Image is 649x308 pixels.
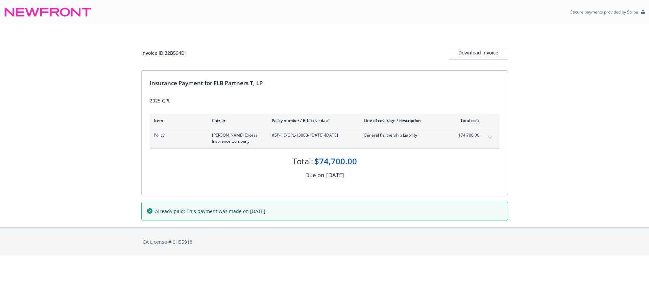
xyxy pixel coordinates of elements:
[212,132,261,144] span: [PERSON_NAME] Excess Insurance Company
[150,128,500,148] div: Policy[PERSON_NAME] Excess Insurance Company#SP-HE-GPL-13008- [DATE]-[DATE]General Partnership Li...
[155,208,265,215] span: Already paid: This payment was made on [DATE]
[305,171,324,180] div: Due on
[150,79,500,88] div: Insurance Payment for FLB Partners T, LP
[449,46,508,59] div: Download Invoice
[272,118,353,123] div: Policy number / Effective date
[314,156,357,167] div: $74,700.00
[326,171,344,180] div: [DATE]
[154,118,201,123] div: Item
[150,97,500,104] div: 2025 GPL
[212,118,261,123] div: Carrier
[570,9,638,15] p: Secure payments provided by Stripe
[364,132,443,138] span: General Partnership Liability
[154,132,201,138] span: Policy
[141,49,187,56] div: Invoice ID: 32B594D1
[454,118,479,123] div: Total cost
[449,46,508,60] button: Download Invoice
[292,156,313,167] div: Total:
[364,118,443,123] div: Line of coverage / description
[454,132,479,138] span: $74,700.00
[143,238,507,245] div: CA License # 0H55918
[485,132,496,143] button: expand content
[272,132,353,138] span: #SP-HE-GPL-13008 - [DATE]-[DATE]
